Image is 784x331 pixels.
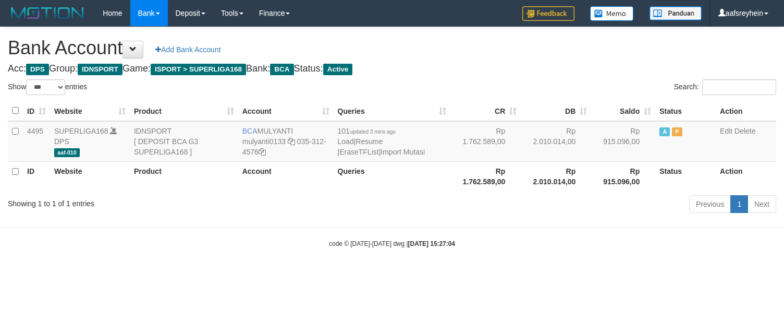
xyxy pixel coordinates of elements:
a: EraseTFList [339,148,378,156]
a: Delete [734,127,755,135]
a: Import Mutasi [381,148,425,156]
th: Account: activate to sort column ascending [238,101,334,121]
th: Queries [334,161,451,191]
td: Rp 2.010.014,00 [521,121,591,162]
a: Copy mulyanti0133 to clipboard [288,137,295,146]
span: Paused [672,127,682,136]
span: 101 [338,127,396,135]
span: BCA [242,127,258,135]
th: Rp 2.010.014,00 [521,161,591,191]
a: Previous [689,195,731,213]
th: Account [238,161,334,191]
h4: Acc: Group: Game: Bank: Status: [8,64,776,74]
img: Button%20Memo.svg [590,6,634,21]
div: Showing 1 to 1 of 1 entries [8,194,319,209]
th: Rp 915.096,00 [591,161,655,191]
a: 1 [730,195,748,213]
th: Saldo: activate to sort column ascending [591,101,655,121]
th: Website: activate to sort column ascending [50,101,130,121]
img: MOTION_logo.png [8,5,87,21]
th: ID: activate to sort column ascending [23,101,50,121]
th: Queries: activate to sort column ascending [334,101,451,121]
select: Showentries [26,79,65,95]
th: Action [716,101,776,121]
a: Next [748,195,776,213]
th: DB: activate to sort column ascending [521,101,591,121]
a: Load [338,137,354,146]
th: Status [655,161,716,191]
th: ID [23,161,50,191]
th: CR: activate to sort column ascending [450,101,521,121]
strong: [DATE] 15:27:04 [408,240,455,247]
label: Search: [674,79,776,95]
a: Edit [720,127,732,135]
span: ISPORT > SUPERLIGA168 [151,64,246,75]
img: panduan.png [650,6,702,20]
span: Active [323,64,353,75]
a: Add Bank Account [149,41,227,58]
a: SUPERLIGA168 [54,127,108,135]
th: Product [130,161,238,191]
img: Feedback.jpg [522,6,574,21]
th: Website [50,161,130,191]
span: IDNSPORT [78,64,123,75]
span: updated 3 mins ago [350,129,396,135]
label: Show entries [8,79,87,95]
span: BCA [270,64,293,75]
span: | | | [338,127,425,156]
th: Rp 1.762.589,00 [450,161,521,191]
td: DPS [50,121,130,162]
a: Resume [356,137,383,146]
td: MULYANTI 035-312-4576 [238,121,334,162]
td: Rp 915.096,00 [591,121,655,162]
a: mulyanti0133 [242,137,286,146]
span: aaf-010 [54,148,80,157]
th: Status [655,101,716,121]
td: 4495 [23,121,50,162]
h1: Bank Account [8,38,776,58]
th: Action [716,161,776,191]
th: Product: activate to sort column ascending [130,101,238,121]
small: code © [DATE]-[DATE] dwg | [329,240,455,247]
span: DPS [26,64,49,75]
td: Rp 1.762.589,00 [450,121,521,162]
a: Copy 0353124576 to clipboard [259,148,266,156]
span: Active [659,127,670,136]
input: Search: [702,79,776,95]
td: IDNSPORT [ DEPOSIT BCA G3 SUPERLIGA168 ] [130,121,238,162]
